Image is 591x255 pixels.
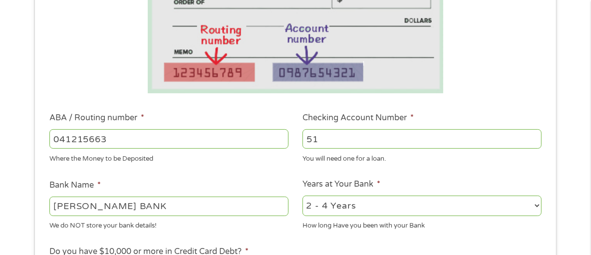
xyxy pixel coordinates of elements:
label: Checking Account Number [302,113,414,123]
div: We do NOT store your bank details! [49,218,289,231]
div: You will need one for a loan. [302,150,542,164]
label: ABA / Routing number [49,113,144,123]
label: Years at Your Bank [302,179,380,190]
input: 345634636 [302,129,542,148]
label: Bank Name [49,180,101,191]
div: Where the Money to be Deposited [49,150,289,164]
div: How long Have you been with your Bank [302,218,542,231]
input: 263177916 [49,129,289,148]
